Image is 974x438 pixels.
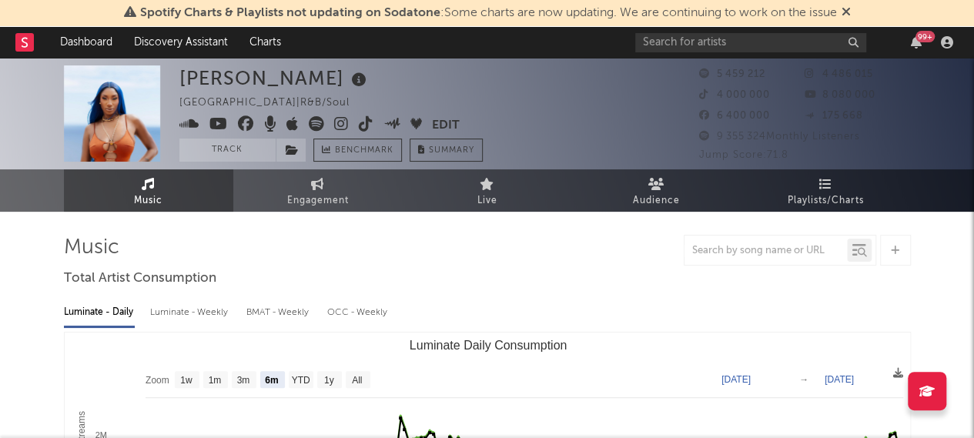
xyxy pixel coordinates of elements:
span: 9 355 324 Monthly Listeners [699,132,860,142]
a: Playlists/Charts [741,169,911,212]
a: Music [64,169,233,212]
span: Summary [429,146,474,155]
a: Discovery Assistant [123,27,239,58]
div: Luminate - Daily [64,299,135,326]
span: Music [134,192,162,210]
span: 4 486 015 [805,69,873,79]
text: 1w [180,375,192,386]
span: Playlists/Charts [788,192,864,210]
div: BMAT - Weekly [246,299,312,326]
span: Live [477,192,497,210]
span: Jump Score: 71.8 [699,150,788,160]
span: Audience [633,192,680,210]
span: 6 400 000 [699,111,770,121]
div: [PERSON_NAME] [179,65,370,91]
a: Live [403,169,572,212]
input: Search for artists [635,33,866,52]
div: Luminate - Weekly [150,299,231,326]
text: YTD [291,375,310,386]
span: 5 459 212 [699,69,765,79]
a: Dashboard [49,27,123,58]
text: 3m [236,375,249,386]
span: Dismiss [842,7,851,19]
span: Engagement [287,192,349,210]
a: Audience [572,169,741,212]
button: 99+ [911,36,922,48]
text: 1y [323,375,333,386]
a: Benchmark [313,139,402,162]
text: Zoom [146,375,169,386]
div: OCC - Weekly [327,299,389,326]
text: Luminate Daily Consumption [409,339,567,352]
button: Summary [410,139,483,162]
a: Engagement [233,169,403,212]
span: Benchmark [335,142,393,160]
div: 99 + [915,31,935,42]
text: [DATE] [825,374,854,385]
button: Edit [432,116,460,135]
span: 175 668 [805,111,863,121]
a: Charts [239,27,292,58]
span: 4 000 000 [699,90,770,100]
div: [GEOGRAPHIC_DATA] | R&B/Soul [179,94,367,112]
span: 8 080 000 [805,90,875,100]
span: : Some charts are now updating. We are continuing to work on the issue [140,7,837,19]
text: [DATE] [721,374,751,385]
input: Search by song name or URL [684,245,847,257]
text: → [799,374,808,385]
text: 1m [208,375,221,386]
span: Spotify Charts & Playlists not updating on Sodatone [140,7,440,19]
button: Track [179,139,276,162]
text: 6m [265,375,278,386]
span: Total Artist Consumption [64,269,216,288]
text: All [352,375,362,386]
